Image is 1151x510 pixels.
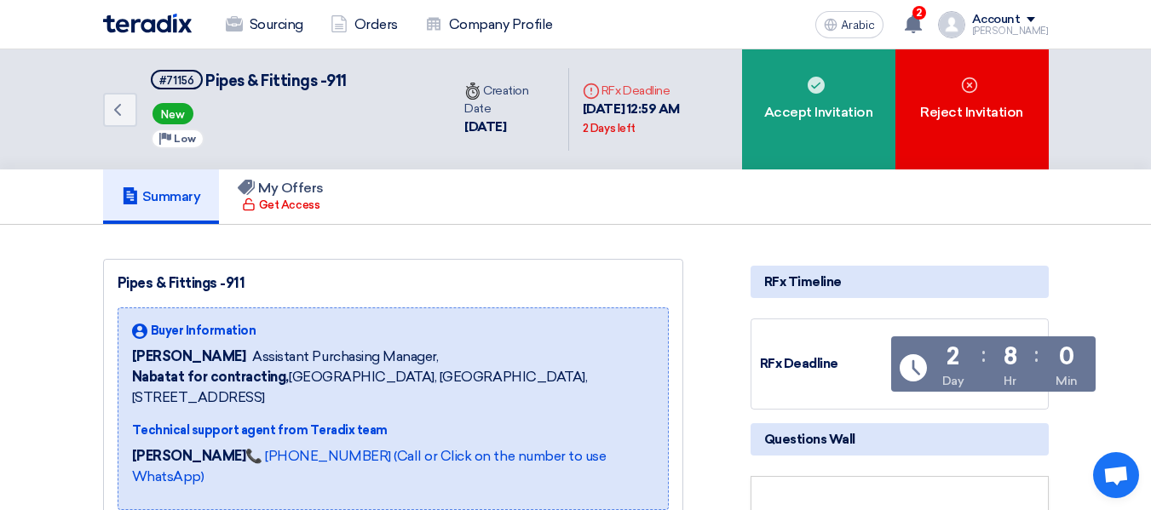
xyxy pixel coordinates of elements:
font: Get Access [259,198,319,211]
font: Technical support agent from Teradix team [132,423,388,438]
font: Arabic [841,18,875,32]
font: Buyer Information [151,324,256,338]
font: Creation Date [464,83,528,116]
font: [DATE] [464,119,506,135]
font: 2 [947,342,959,370]
font: 2 Days left [583,122,636,135]
font: 2 [916,7,922,19]
font: My Offers [258,180,324,196]
font: [DATE] 12:59 AM [583,101,680,117]
a: Sourcing [212,6,317,43]
font: Pipes & Fittings -911 [205,72,347,90]
a: Summary [103,169,220,224]
font: Orders [354,16,398,32]
font: Hr [1004,374,1016,388]
font: Company Profile [449,16,553,32]
font: Low [174,133,196,145]
font: Accept Invitation [764,104,873,120]
font: RFx Deadline [760,356,838,371]
a: My Offers Get Access [219,169,342,224]
font: 8 [1004,342,1017,370]
h5: Pipes & Fittings -911 [151,70,347,91]
font: [PERSON_NAME] [972,26,1049,37]
a: 📞 [PHONE_NUMBER] (Call or Click on the number to use WhatsApp) [132,448,607,484]
font: New [161,108,185,121]
font: #71156 [159,74,194,87]
font: [GEOGRAPHIC_DATA], [GEOGRAPHIC_DATA], [STREET_ADDRESS] [132,369,588,405]
font: 0 [1059,342,1074,370]
font: [PERSON_NAME] [132,348,246,364]
font: : [1034,342,1039,367]
font: Pipes & Fittings -911 [118,275,245,291]
a: Open chat [1093,452,1139,498]
font: Questions Wall [764,432,855,447]
font: Reject Invitation [920,104,1023,120]
font: RFx Timeline [764,274,842,289]
a: Orders [317,6,411,43]
font: Sourcing [250,16,303,32]
font: [PERSON_NAME] [132,448,246,464]
img: profile_test.png [938,11,965,38]
img: Teradix logo [103,14,192,33]
font: : [981,342,986,367]
font: RFx Deadline [601,83,670,98]
font: Assistant Purchasing Manager, [252,348,438,364]
font: Account [972,12,1021,26]
font: Summary [142,188,201,204]
font: Nabatat for contracting, [132,369,289,385]
button: Arabic [815,11,883,38]
font: Min [1056,374,1078,388]
font: Day [942,374,964,388]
